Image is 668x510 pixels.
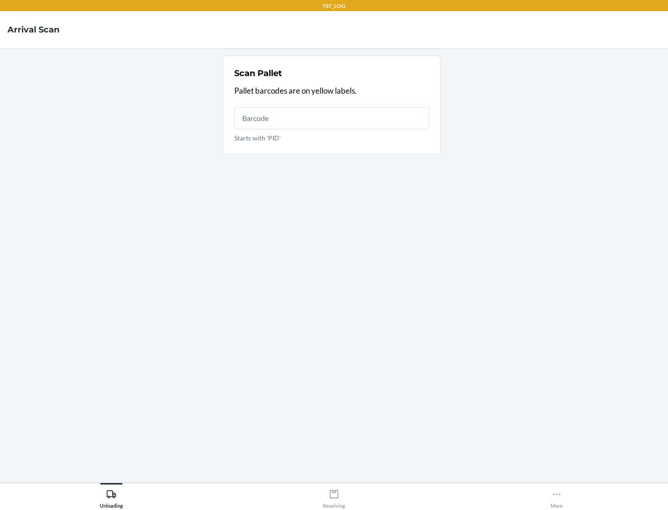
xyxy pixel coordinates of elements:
p: Pallet barcodes are on yellow labels. [234,85,429,97]
button: Receiving [223,483,445,509]
div: Unloading [100,485,123,509]
h2: Scan Pallet [234,67,282,79]
button: More [445,483,668,509]
h4: Arrival Scan [7,24,59,36]
div: Receiving [323,485,345,509]
div: More [551,485,563,509]
p: Starts with 'PID' [234,133,429,143]
p: TST_LOG [322,2,346,10]
input: Starts with 'PID' [234,107,429,129]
